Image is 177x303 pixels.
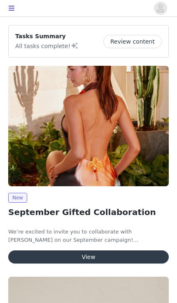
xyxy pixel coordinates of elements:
[103,35,162,48] button: Review content
[156,2,164,15] div: avatar
[8,66,169,186] img: Peppermayo AUS
[8,250,169,264] button: View
[8,193,27,203] span: New
[8,206,169,218] h2: September Gifted Collaboration
[15,41,79,51] p: All tasks complete!
[15,32,79,41] p: Tasks Summary
[8,254,169,260] a: View
[8,228,169,244] p: We’re excited to invite you to collaborate with [PERSON_NAME] on our September campaign!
